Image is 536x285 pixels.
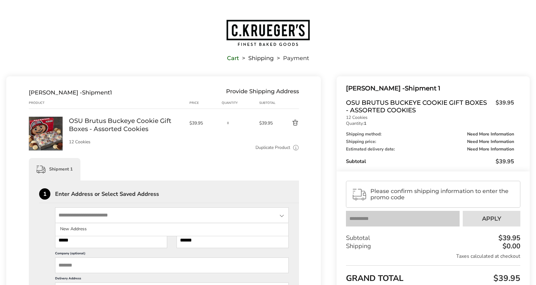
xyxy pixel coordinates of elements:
[55,223,288,235] li: New Address
[29,100,69,105] div: Product
[346,234,520,242] div: Subtotal
[222,100,259,105] div: Quantity
[482,216,501,221] span: Apply
[29,89,82,96] span: [PERSON_NAME] -
[177,232,289,248] input: Last Name
[39,188,50,200] div: 1
[69,140,183,144] p: 12 Cookies
[346,158,514,165] div: Subtotal
[492,99,514,112] span: $39.95
[55,251,289,257] label: Company (optional)
[492,273,520,284] span: $39.95
[55,232,167,248] input: First Name
[55,207,289,223] input: State
[255,144,290,151] a: Duplicate Product
[501,243,520,250] div: $0.00
[346,253,520,260] div: Taxes calculated at checkout
[283,56,309,60] span: Payment
[346,83,514,94] div: Shipment 1
[29,89,112,96] div: Shipment
[69,117,183,133] a: OSU Brutus Buckeye Cookie Gift Boxes - Assorted Cookies
[110,89,112,96] span: 1
[226,89,299,96] div: Provide Shipping Address
[467,147,514,151] span: Need More Information
[189,100,222,105] div: Price
[6,19,530,47] a: Go to home page
[496,158,514,165] span: $39.95
[346,84,405,92] span: [PERSON_NAME] -
[467,140,514,144] span: Need More Information
[277,119,299,127] button: Delete product
[29,116,63,122] a: OSU Brutus Buckeye Cookie Gift Boxes - Assorted Cookies
[226,19,310,47] img: C.KRUEGER'S
[189,120,219,126] span: $39.95
[29,117,63,150] img: OSU Brutus Buckeye Cookie Gift Boxes - Assorted Cookies
[346,140,514,144] div: Shipping price:
[346,147,514,151] div: Estimated delivery date:
[346,115,514,120] p: 12 Cookies
[239,56,274,60] li: Shipping
[370,188,515,201] span: Please confirm shipping information to enter the promo code
[55,276,289,282] label: Delivery Address
[346,99,492,114] span: OSU Brutus Buckeye Cookie Gift Boxes - Assorted Cookies
[364,120,366,126] strong: 1
[467,132,514,136] span: Need More Information
[346,121,514,126] p: Quantity:
[497,235,520,242] div: $39.95
[55,257,289,273] input: Company
[346,99,514,114] a: OSU Brutus Buckeye Cookie Gift Boxes - Assorted Cookies$39.95
[346,132,514,136] div: Shipping method:
[227,56,239,60] a: Cart
[463,211,520,226] button: Apply
[55,191,299,197] div: Enter Address or Select Saved Address
[346,242,520,250] div: Shipping
[259,120,277,126] span: $39.95
[29,158,80,181] div: Shipment 1
[222,117,234,129] input: Quantity input
[259,100,277,105] div: Subtotal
